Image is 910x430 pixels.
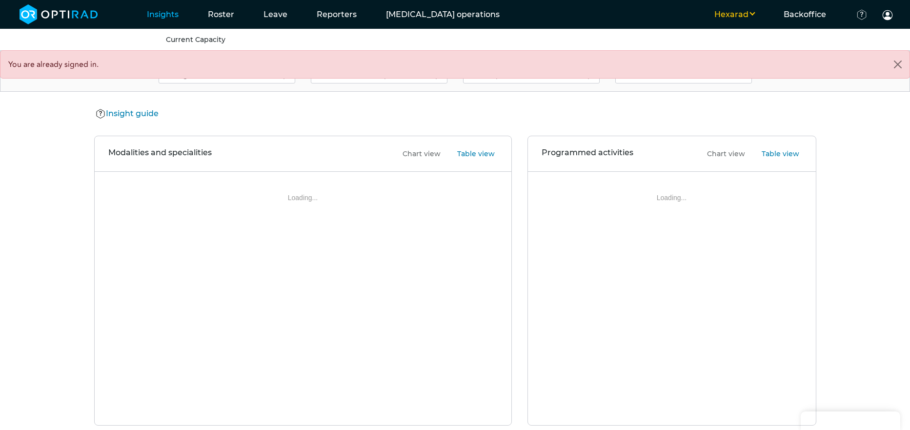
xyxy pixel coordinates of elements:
img: Help Icon [96,108,106,120]
h3: Modalities and specialities [108,148,212,160]
img: brand-opti-rad-logos-blue-and-white-d2f68631ba2948856bd03f2d395fb146ddc8fb01b4b6e9315ea85fa773367... [20,4,98,24]
button: Hexarad [700,9,769,20]
button: Table view [445,148,498,160]
button: Chart view [391,148,444,160]
div: Loading... [553,194,790,403]
button: Chart view [695,148,748,160]
h3: Programmed activities [542,148,633,160]
div: Loading... [120,194,486,403]
button: Table view [750,148,802,160]
a: Current Capacity [166,35,225,44]
button: Close [886,51,910,78]
button: Insight guide [94,107,162,120]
